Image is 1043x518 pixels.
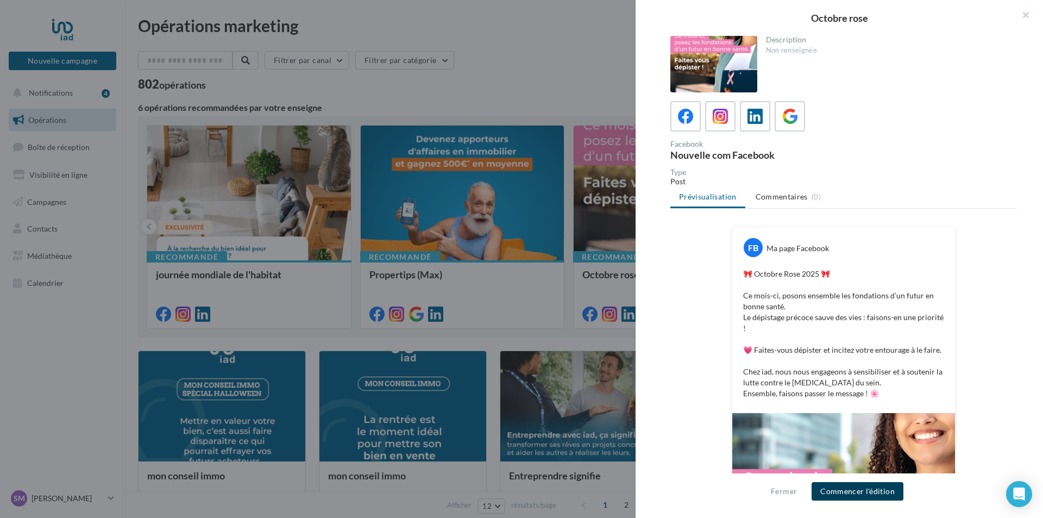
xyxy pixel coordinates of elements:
[744,238,763,257] div: FB
[653,13,1026,23] div: Octobre rose
[670,168,1017,176] div: Type
[670,140,839,148] div: Facebook
[670,176,1017,187] div: Post
[812,482,903,501] button: Commencer l'édition
[766,36,1009,43] div: Description
[766,46,1009,55] div: Non renseignée
[670,150,839,160] div: Nouvelle com Facebook
[1006,481,1032,507] div: Open Intercom Messenger
[766,485,801,498] button: Fermer
[766,243,829,254] div: Ma page Facebook
[812,192,821,201] span: (0)
[756,191,808,202] span: Commentaires
[743,269,944,399] p: 🎀 Octobre Rose 2025 🎀 Ce mois-ci, posons ensemble les fondations d’un futur en bonne santé. Le dé...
